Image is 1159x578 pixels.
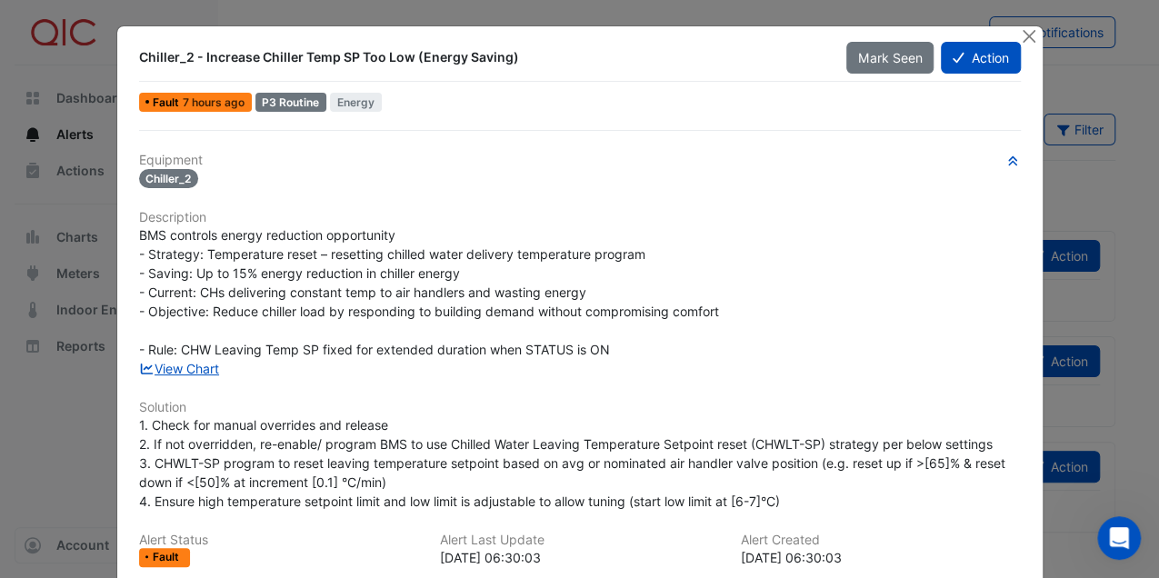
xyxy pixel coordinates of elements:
button: Mark Seen [846,42,934,74]
span: Energy [330,93,382,112]
div: [DATE] 06:30:03 [440,548,719,567]
h6: Alert Status [139,533,418,548]
div: Chiller_2 - Increase Chiller Temp SP Too Low (Energy Saving) [139,48,825,66]
span: Fault [153,97,183,108]
div: [DATE] 06:30:03 [741,548,1020,567]
h6: Equipment [139,153,1021,168]
span: 1. Check for manual overrides and release 2. If not overridden, re-enable/ program BMS to use Chi... [139,417,1009,509]
h6: Alert Last Update [440,533,719,548]
h6: Description [139,210,1021,225]
span: Tue 07-Oct-2025 06:30 AEDT [183,95,245,109]
a: View Chart [139,361,220,376]
span: BMS controls energy reduction opportunity - Strategy: Temperature reset – resetting chilled water... [139,227,719,357]
span: Mark Seen [858,50,922,65]
h6: Solution [139,400,1021,415]
button: Action [941,42,1020,74]
h6: Alert Created [741,533,1020,548]
div: P3 Routine [255,93,327,112]
button: Close [1020,26,1039,45]
span: Fault [153,552,183,563]
iframe: Intercom live chat [1097,516,1141,560]
span: Chiller_2 [139,169,199,188]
